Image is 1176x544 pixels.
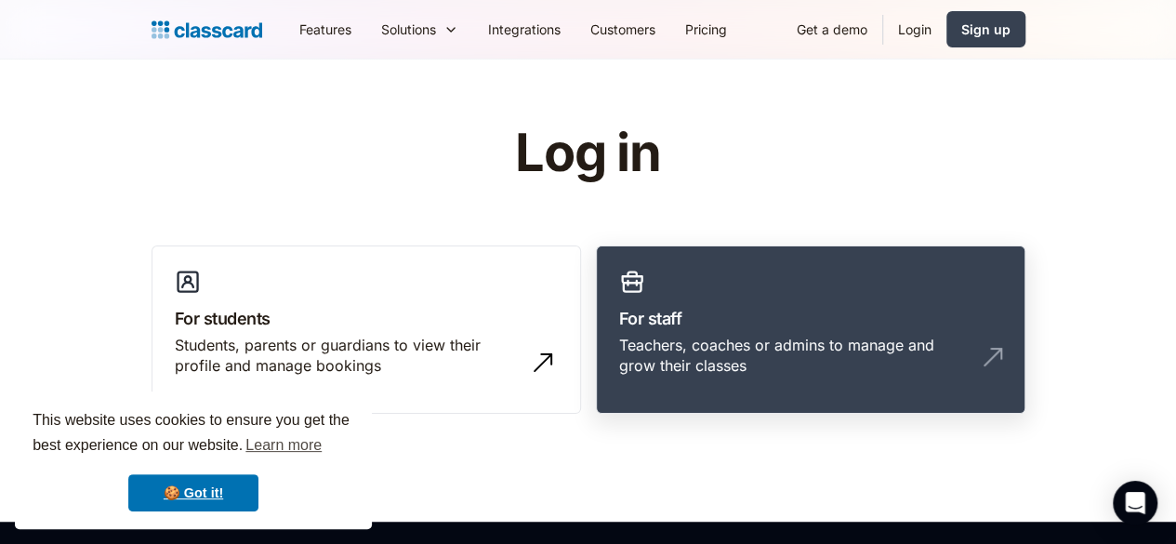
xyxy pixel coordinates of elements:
[883,8,946,50] a: Login
[619,335,965,377] div: Teachers, coaches or admins to manage and grow their classes
[782,8,882,50] a: Get a demo
[152,245,581,415] a: For studentsStudents, parents or guardians to view their profile and manage bookings
[33,409,354,459] span: This website uses cookies to ensure you get the best experience on our website.
[670,8,742,50] a: Pricing
[128,474,258,511] a: dismiss cookie message
[15,391,372,529] div: cookieconsent
[381,20,436,39] div: Solutions
[152,17,262,43] a: Logo
[243,431,324,459] a: learn more about cookies
[575,8,670,50] a: Customers
[619,306,1002,331] h3: For staff
[284,8,366,50] a: Features
[946,11,1025,47] a: Sign up
[596,245,1025,415] a: For staffTeachers, coaches or admins to manage and grow their classes
[961,20,1011,39] div: Sign up
[293,125,883,182] h1: Log in
[473,8,575,50] a: Integrations
[366,8,473,50] div: Solutions
[1113,481,1157,525] div: Open Intercom Messenger
[175,335,521,377] div: Students, parents or guardians to view their profile and manage bookings
[175,306,558,331] h3: For students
